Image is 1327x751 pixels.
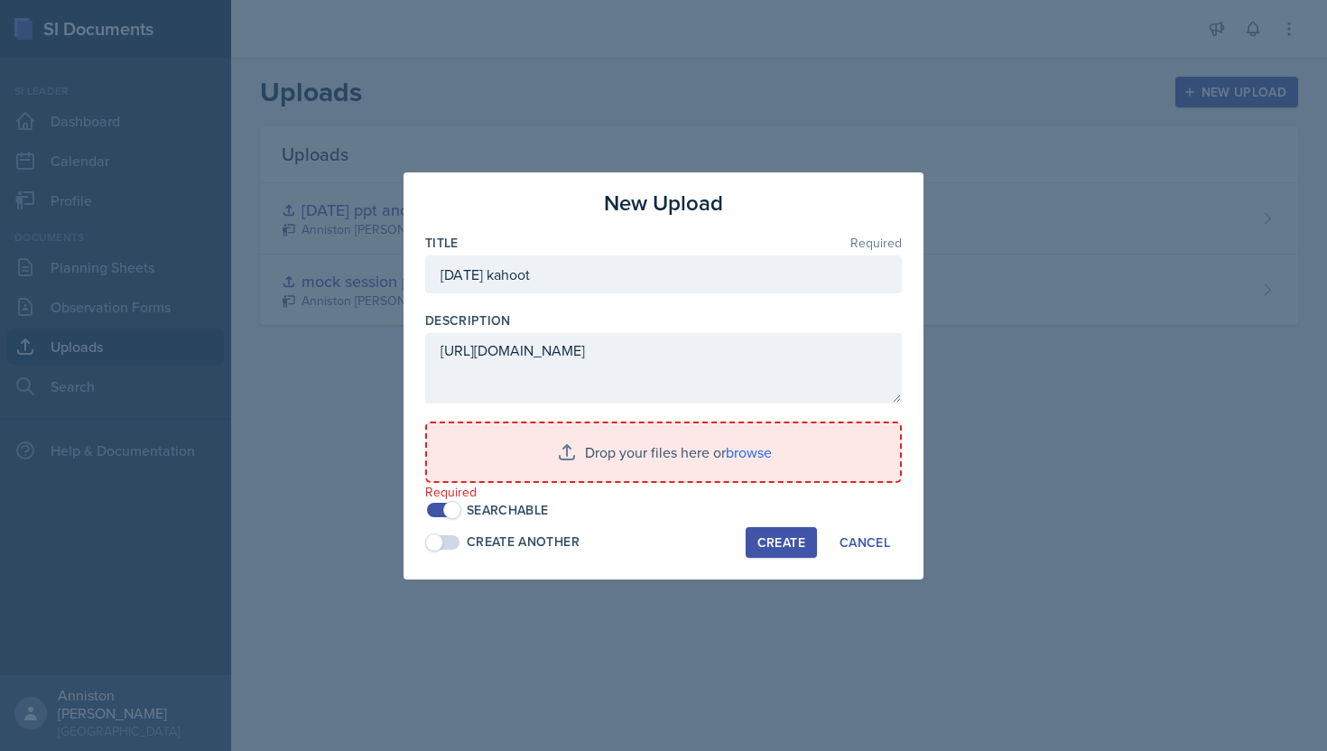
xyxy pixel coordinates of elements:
[828,527,902,558] button: Cancel
[604,187,723,219] h3: New Upload
[425,483,902,501] p: Required
[467,501,549,520] div: Searchable
[425,255,902,293] input: Enter title
[467,533,580,552] div: Create Another
[425,234,459,252] label: Title
[746,527,817,558] button: Create
[757,535,805,550] div: Create
[850,236,902,249] span: Required
[840,535,890,550] div: Cancel
[425,311,511,329] label: Description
